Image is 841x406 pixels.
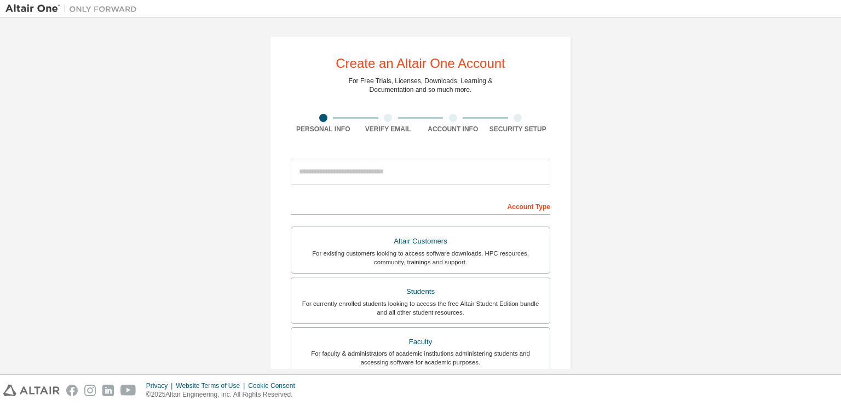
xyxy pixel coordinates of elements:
div: Create an Altair One Account [336,57,505,70]
img: instagram.svg [84,385,96,396]
p: © 2025 Altair Engineering, Inc. All Rights Reserved. [146,390,302,399]
div: For existing customers looking to access software downloads, HPC resources, community, trainings ... [298,249,543,266]
div: Cookie Consent [248,381,301,390]
div: Personal Info [291,125,356,134]
div: For Free Trials, Licenses, Downloads, Learning & Documentation and so much more. [349,77,493,94]
img: altair_logo.svg [3,385,60,396]
div: Faculty [298,334,543,350]
div: For currently enrolled students looking to access the free Altair Student Edition bundle and all ... [298,299,543,317]
div: For faculty & administrators of academic institutions administering students and accessing softwa... [298,349,543,367]
img: Altair One [5,3,142,14]
div: Account Type [291,197,550,214]
img: linkedin.svg [102,385,114,396]
div: Students [298,284,543,299]
div: Verify Email [356,125,421,134]
div: Altair Customers [298,234,543,249]
img: youtube.svg [120,385,136,396]
div: Website Terms of Use [176,381,248,390]
div: Security Setup [486,125,551,134]
div: Privacy [146,381,176,390]
img: facebook.svg [66,385,78,396]
div: Account Info [420,125,486,134]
